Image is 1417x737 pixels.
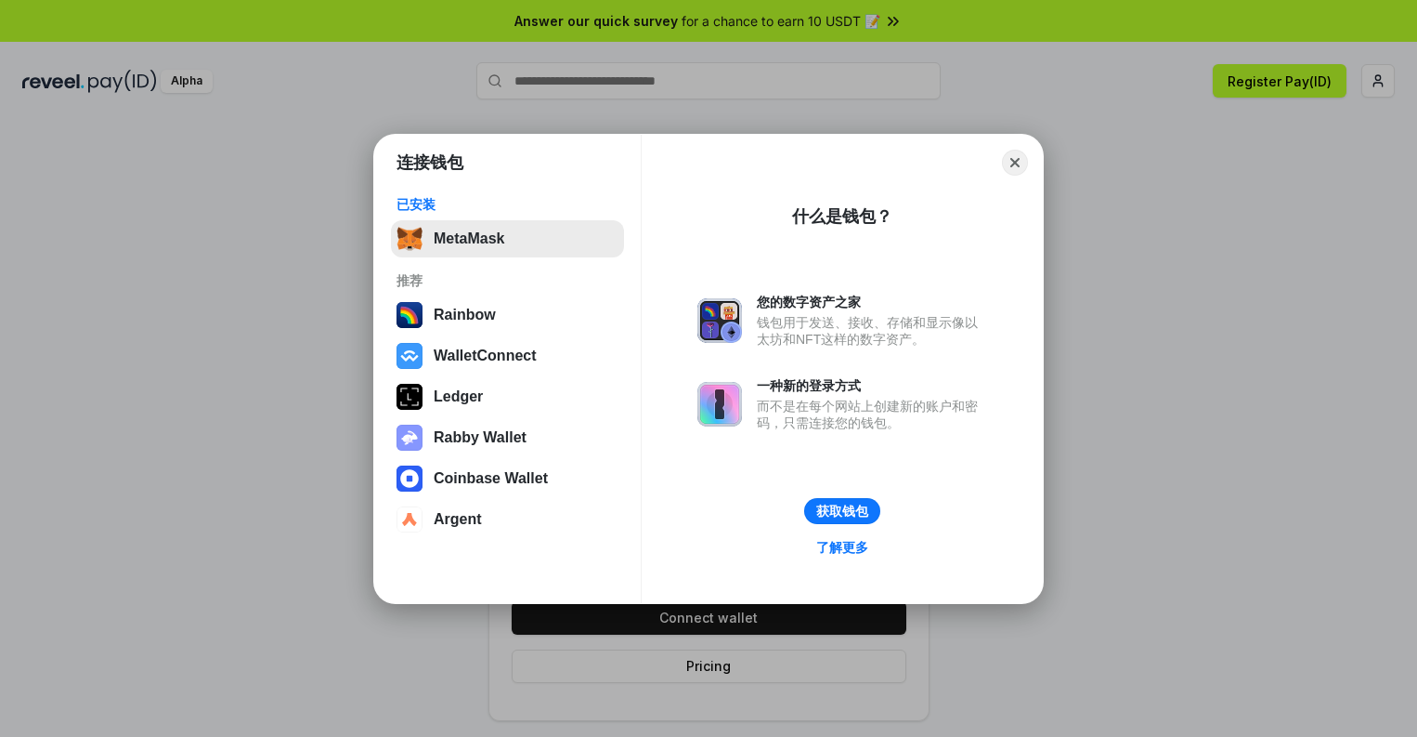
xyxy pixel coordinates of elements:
img: svg+xml,%3Csvg%20width%3D%2228%22%20height%3D%2228%22%20viewBox%3D%220%200%2028%2028%22%20fill%3D... [396,466,422,492]
div: Ledger [434,388,483,405]
button: Coinbase Wallet [391,460,624,497]
div: 钱包用于发送、接收、存储和显示像以太坊和NFT这样的数字资产。 [757,314,987,348]
img: svg+xml,%3Csvg%20width%3D%22120%22%20height%3D%22120%22%20viewBox%3D%220%200%20120%20120%22%20fil... [396,302,422,328]
button: Ledger [391,378,624,415]
div: MetaMask [434,230,504,247]
div: 而不是在每个网站上创建新的账户和密码，只需连接您的钱包。 [757,398,987,431]
img: svg+xml,%3Csvg%20fill%3D%22none%22%20height%3D%2233%22%20viewBox%3D%220%200%2035%2033%22%20width%... [396,226,422,252]
div: WalletConnect [434,348,537,364]
button: Argent [391,501,624,538]
button: Close [1002,150,1028,176]
button: MetaMask [391,220,624,257]
img: svg+xml,%3Csvg%20xmlns%3D%22http%3A%2F%2Fwww.w3.org%2F2000%2Fsvg%22%20fill%3D%22none%22%20viewBox... [697,298,742,343]
button: Rainbow [391,296,624,334]
img: svg+xml,%3Csvg%20xmlns%3D%22http%3A%2F%2Fwww.w3.org%2F2000%2Fsvg%22%20width%3D%2228%22%20height%3... [396,384,422,410]
div: 什么是钱包？ [792,205,892,228]
div: Rabby Wallet [434,429,526,446]
img: svg+xml,%3Csvg%20xmlns%3D%22http%3A%2F%2Fwww.w3.org%2F2000%2Fsvg%22%20fill%3D%22none%22%20viewBox... [396,425,422,451]
img: svg+xml,%3Csvg%20width%3D%2228%22%20height%3D%2228%22%20viewBox%3D%220%200%2028%2028%22%20fill%3D... [396,507,422,533]
div: 已安装 [396,196,618,213]
div: 一种新的登录方式 [757,377,987,394]
div: Argent [434,511,482,528]
img: svg+xml,%3Csvg%20width%3D%2228%22%20height%3D%2228%22%20viewBox%3D%220%200%2028%2028%22%20fill%3D... [396,343,422,369]
button: WalletConnect [391,337,624,375]
img: svg+xml,%3Csvg%20xmlns%3D%22http%3A%2F%2Fwww.w3.org%2F2000%2Fsvg%22%20fill%3D%22none%22%20viewBox... [697,382,742,427]
div: 了解更多 [816,539,868,556]
div: Rainbow [434,307,496,323]
a: 了解更多 [805,535,879,559]
button: 获取钱包 [804,498,880,524]
div: 获取钱包 [816,503,868,520]
h1: 连接钱包 [396,151,463,174]
button: Rabby Wallet [391,419,624,456]
div: 您的数字资产之家 [757,294,987,310]
div: 推荐 [396,272,618,289]
div: Coinbase Wallet [434,470,548,487]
